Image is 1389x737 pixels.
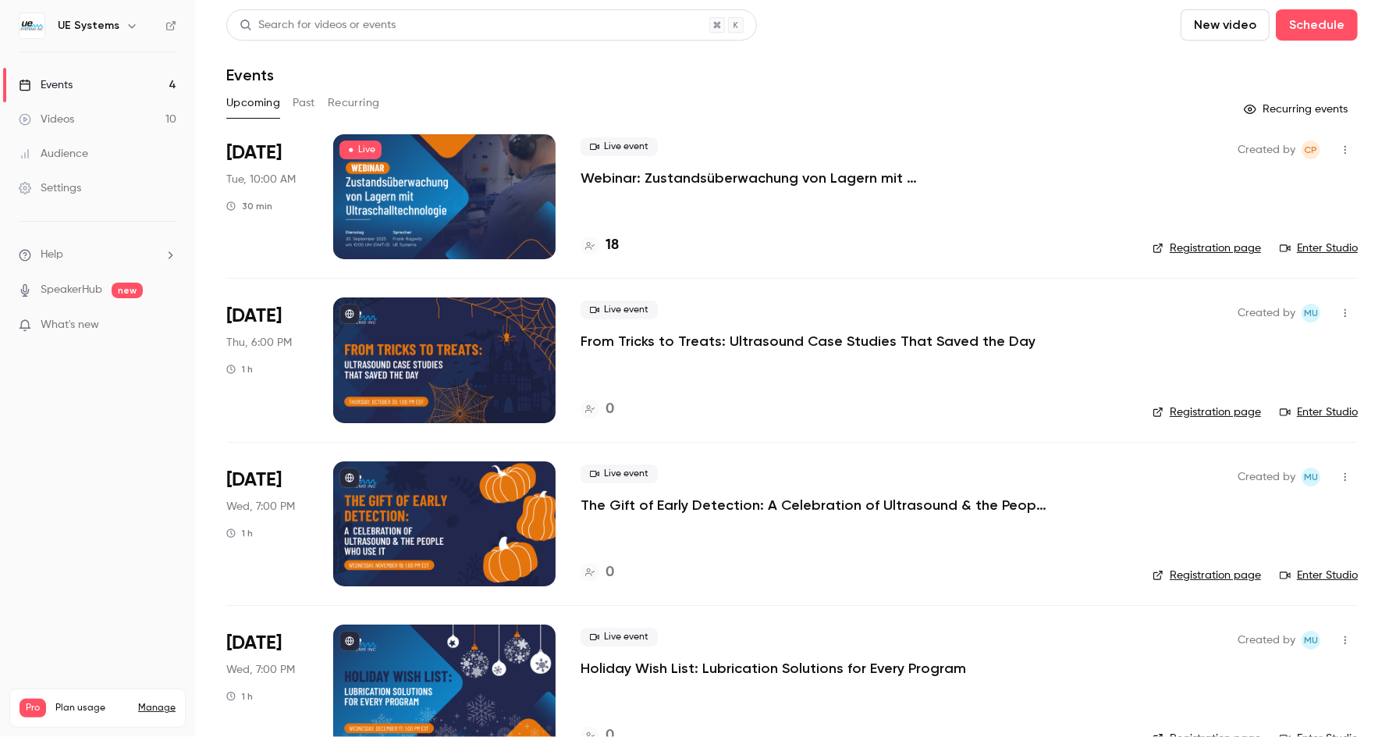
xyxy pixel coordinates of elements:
[339,141,382,159] span: Live
[581,496,1049,514] a: The Gift of Early Detection: A Celebration of Ultrasound & the People Who Use It
[1302,141,1320,159] span: Cláudia Pereira
[293,91,315,116] button: Past
[41,247,63,263] span: Help
[226,134,308,259] div: Sep 30 Tue, 10:00 AM (Europe/Amsterdam)
[226,468,282,493] span: [DATE]
[41,282,102,298] a: SpeakerHub
[1280,404,1358,420] a: Enter Studio
[581,465,658,483] span: Live event
[226,690,253,703] div: 1 h
[581,399,614,420] a: 0
[606,235,619,256] h4: 18
[1280,568,1358,583] a: Enter Studio
[226,631,282,656] span: [DATE]
[42,91,55,103] img: tab_domain_overview_orange.svg
[44,25,76,37] div: v 4.0.25
[226,200,272,212] div: 30 min
[25,41,37,53] img: website_grey.svg
[226,91,280,116] button: Upcoming
[1304,468,1318,486] span: MU
[581,137,658,156] span: Live event
[226,363,253,376] div: 1 h
[226,304,282,329] span: [DATE]
[41,317,99,333] span: What's new
[1302,631,1320,650] span: Marketing UE Systems
[19,180,81,196] div: Settings
[581,332,1036,351] a: From Tricks to Treats: Ultrasound Case Studies That Saved the Day
[19,77,73,93] div: Events
[1238,631,1295,650] span: Created by
[581,169,1049,187] a: Webinar: Zustandsüberwachung von Lagern mit Ultraschalltechnologie
[226,172,296,187] span: Tue, 10:00 AM
[226,66,274,84] h1: Events
[1304,631,1318,650] span: MU
[55,702,129,714] span: Plan usage
[1153,568,1261,583] a: Registration page
[1238,141,1295,159] span: Created by
[112,283,143,298] span: new
[606,399,614,420] h4: 0
[25,25,37,37] img: logo_orange.svg
[1280,240,1358,256] a: Enter Studio
[19,247,176,263] li: help-dropdown-opener
[158,319,176,333] iframe: Noticeable Trigger
[138,702,176,714] a: Manage
[59,92,140,102] div: Domain Overview
[581,628,658,646] span: Live event
[226,141,282,166] span: [DATE]
[226,461,308,586] div: Nov 19 Wed, 1:00 PM (America/Detroit)
[155,91,168,103] img: tab_keywords_by_traffic_grey.svg
[328,91,380,116] button: Recurring
[1305,141,1318,159] span: CP
[581,659,966,678] a: Holiday Wish List: Lubrication Solutions for Every Program
[581,301,658,319] span: Live event
[581,562,614,583] a: 0
[226,499,295,514] span: Wed, 7:00 PM
[20,699,46,717] span: Pro
[1237,97,1358,122] button: Recurring events
[20,13,44,38] img: UE Systems
[581,235,619,256] a: 18
[1302,468,1320,486] span: Marketing UE Systems
[1153,240,1261,256] a: Registration page
[1238,304,1295,322] span: Created by
[1276,9,1358,41] button: Schedule
[41,41,172,53] div: Domain: [DOMAIN_NAME]
[19,146,88,162] div: Audience
[1181,9,1270,41] button: New video
[606,562,614,583] h4: 0
[226,335,292,351] span: Thu, 6:00 PM
[240,17,396,34] div: Search for videos or events
[226,297,308,422] div: Oct 30 Thu, 1:00 PM (America/Detroit)
[172,92,263,102] div: Keywords by Traffic
[226,527,253,539] div: 1 h
[1304,304,1318,322] span: MU
[226,662,295,678] span: Wed, 7:00 PM
[19,112,74,127] div: Videos
[1238,468,1295,486] span: Created by
[1302,304,1320,322] span: Marketing UE Systems
[58,18,119,34] h6: UE Systems
[1153,404,1261,420] a: Registration page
